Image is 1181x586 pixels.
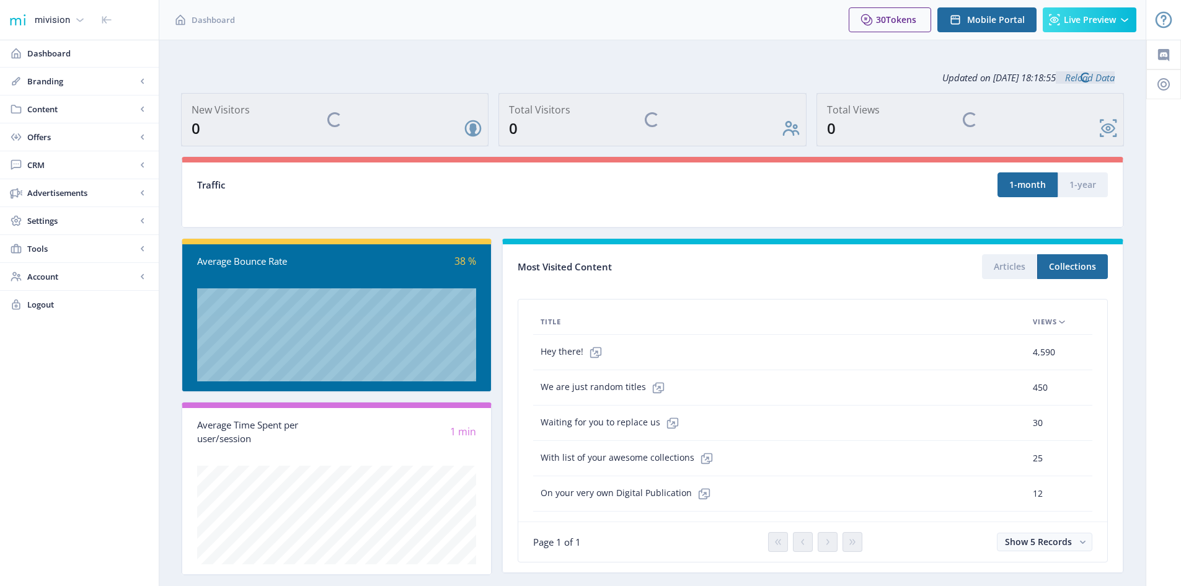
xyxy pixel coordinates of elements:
[1033,451,1043,466] span: 25
[982,254,1037,279] button: Articles
[541,375,671,400] span: We are just random titles
[997,172,1058,197] button: 1-month
[1056,71,1115,84] a: Reload Data
[849,7,931,32] button: 30Tokens
[27,131,136,143] span: Offers
[337,425,476,439] div: 1 min
[1043,7,1136,32] button: Live Preview
[1058,172,1108,197] button: 1-year
[35,6,70,33] div: mivision
[1033,314,1057,329] span: Views
[1033,380,1048,395] span: 450
[27,75,136,87] span: Branding
[541,340,608,365] span: Hey there!
[518,257,813,277] div: Most Visited Content
[967,15,1025,25] span: Mobile Portal
[937,7,1037,32] button: Mobile Portal
[1037,254,1108,279] button: Collections
[181,62,1124,93] div: Updated on [DATE] 18:18:55
[197,418,337,446] div: Average Time Spent per user/session
[7,10,27,30] img: 1f20cf2a-1a19-485c-ac21-848c7d04f45b.png
[197,254,337,269] div: Average Bounce Rate
[27,103,136,115] span: Content
[27,270,136,283] span: Account
[533,536,581,548] span: Page 1 of 1
[541,314,561,329] span: Title
[541,446,719,471] span: With list of your awesome collections
[1033,345,1055,360] span: 4,590
[27,298,149,311] span: Logout
[454,254,476,268] span: 38 %
[997,533,1092,551] button: Show 5 Records
[1005,536,1072,548] span: Show 5 Records
[192,14,235,26] span: Dashboard
[27,187,136,199] span: Advertisements
[1064,15,1116,25] span: Live Preview
[197,178,653,192] div: Traffic
[1033,415,1043,430] span: 30
[27,215,136,227] span: Settings
[541,481,717,506] span: On your very own Digital Publication
[27,159,136,171] span: CRM
[1033,486,1043,501] span: 12
[27,242,136,255] span: Tools
[27,47,149,60] span: Dashboard
[886,14,916,25] span: Tokens
[541,411,685,435] span: Waiting for you to replace us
